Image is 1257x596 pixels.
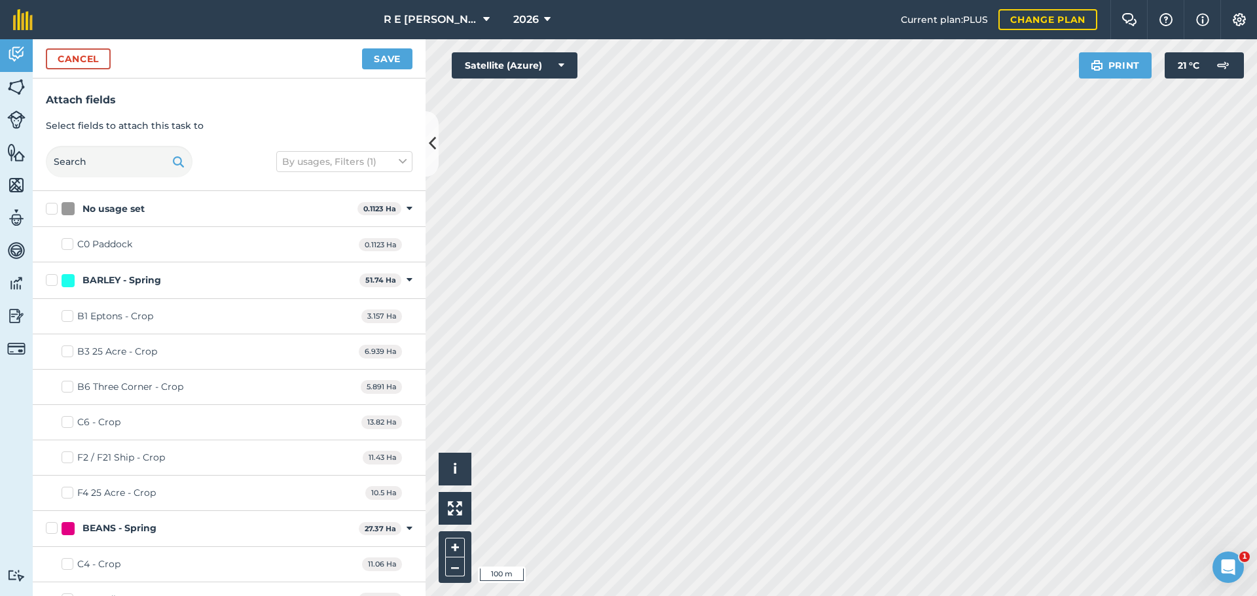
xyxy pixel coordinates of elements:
span: i [453,461,457,477]
div: No usage set [82,202,145,216]
img: svg+xml;base64,PD94bWwgdmVyc2lvbj0iMS4wIiBlbmNvZGluZz0idXRmLTgiPz4KPCEtLSBHZW5lcmF0b3I6IEFkb2JlIE... [1210,52,1236,79]
button: i [439,453,471,485]
iframe: Intercom live chat [1212,552,1244,583]
div: BARLEY - Spring [82,273,161,287]
img: svg+xml;base64,PHN2ZyB4bWxucz0iaHR0cDovL3d3dy53My5vcmcvMjAwMC9zdmciIHdpZHRoPSI1NiIgaGVpZ2h0PSI2MC... [7,175,26,195]
span: 0.1123 Ha [359,238,402,252]
img: svg+xml;base64,PHN2ZyB4bWxucz0iaHR0cDovL3d3dy53My5vcmcvMjAwMC9zdmciIHdpZHRoPSIxOSIgaGVpZ2h0PSIyNC... [172,154,185,169]
div: C0 Paddock [77,237,132,251]
span: 11.43 Ha [363,451,402,465]
input: Search [46,146,192,177]
p: Select fields to attach this task to [46,118,412,133]
img: svg+xml;base64,PHN2ZyB4bWxucz0iaHR0cDovL3d3dy53My5vcmcvMjAwMC9zdmciIHdpZHRoPSI1NiIgaGVpZ2h0PSI2MC... [7,143,26,162]
img: svg+xml;base64,PHN2ZyB4bWxucz0iaHR0cDovL3d3dy53My5vcmcvMjAwMC9zdmciIHdpZHRoPSIxOSIgaGVpZ2h0PSIyNC... [1091,58,1103,73]
div: C4 - Crop [77,557,120,571]
button: – [445,557,465,576]
strong: 0.1123 Ha [363,204,396,213]
div: B1 Eptons - Crop [77,309,153,323]
span: 3.157 Ha [361,309,402,323]
img: A cog icon [1231,13,1247,26]
img: svg+xml;base64,PHN2ZyB4bWxucz0iaHR0cDovL3d3dy53My5vcmcvMjAwMC9zdmciIHdpZHRoPSI1NiIgaGVpZ2h0PSI2MC... [7,77,26,97]
span: 6.939 Ha [359,345,402,359]
strong: 51.74 Ha [365,275,396,285]
span: 2026 [513,12,539,27]
button: Print [1079,52,1152,79]
span: 21 ° C [1178,52,1199,79]
img: svg+xml;base64,PD94bWwgdmVyc2lvbj0iMS4wIiBlbmNvZGluZz0idXRmLTgiPz4KPCEtLSBHZW5lcmF0b3I6IEFkb2JlIE... [7,273,26,293]
span: 10.5 Ha [365,486,402,500]
img: svg+xml;base64,PD94bWwgdmVyc2lvbj0iMS4wIiBlbmNvZGluZz0idXRmLTgiPz4KPCEtLSBHZW5lcmF0b3I6IEFkb2JlIE... [7,44,26,64]
div: C6 - Crop [77,415,120,429]
button: 21 °C [1165,52,1244,79]
img: svg+xml;base64,PD94bWwgdmVyc2lvbj0iMS4wIiBlbmNvZGluZz0idXRmLTgiPz4KPCEtLSBHZW5lcmF0b3I6IEFkb2JlIE... [7,208,26,228]
img: svg+xml;base64,PD94bWwgdmVyc2lvbj0iMS4wIiBlbmNvZGluZz0idXRmLTgiPz4KPCEtLSBHZW5lcmF0b3I6IEFkb2JlIE... [7,111,26,129]
button: Satellite (Azure) [452,52,577,79]
button: Cancel [46,48,111,69]
h3: Attach fields [46,92,412,109]
strong: 27.37 Ha [365,524,396,533]
a: Change plan [998,9,1097,30]
img: Two speech bubbles overlapping with the left bubble in the forefront [1121,13,1137,26]
img: svg+xml;base64,PD94bWwgdmVyc2lvbj0iMS4wIiBlbmNvZGluZz0idXRmLTgiPz4KPCEtLSBHZW5lcmF0b3I6IEFkb2JlIE... [7,569,26,582]
button: By usages, Filters (1) [276,151,412,172]
img: Four arrows, one pointing top left, one top right, one bottom right and the last bottom left [448,501,462,516]
img: svg+xml;base64,PD94bWwgdmVyc2lvbj0iMS4wIiBlbmNvZGluZz0idXRmLTgiPz4KPCEtLSBHZW5lcmF0b3I6IEFkb2JlIE... [7,340,26,358]
span: Current plan : PLUS [901,12,988,27]
div: F2 / F21 Ship - Crop [77,451,165,465]
img: svg+xml;base64,PD94bWwgdmVyc2lvbj0iMS4wIiBlbmNvZGluZz0idXRmLTgiPz4KPCEtLSBHZW5lcmF0b3I6IEFkb2JlIE... [7,241,26,260]
div: B3 25 Acre - Crop [77,345,157,359]
button: Save [362,48,412,69]
span: 1 [1239,552,1250,562]
img: svg+xml;base64,PHN2ZyB4bWxucz0iaHR0cDovL3d3dy53My5vcmcvMjAwMC9zdmciIHdpZHRoPSIxNyIgaGVpZ2h0PSIxNy... [1196,12,1209,27]
span: 13.82 Ha [361,415,402,429]
span: R E [PERSON_NAME] [384,12,478,27]
div: BEANS - Spring [82,521,156,535]
div: F4 25 Acre - Crop [77,486,156,500]
span: 11.06 Ha [362,557,402,571]
div: B6 Three Corner - Crop [77,380,183,394]
img: svg+xml;base64,PD94bWwgdmVyc2lvbj0iMS4wIiBlbmNvZGluZz0idXRmLTgiPz4KPCEtLSBHZW5lcmF0b3I6IEFkb2JlIE... [7,306,26,326]
span: 5.891 Ha [361,380,402,394]
img: fieldmargin Logo [13,9,33,30]
img: A question mark icon [1158,13,1174,26]
button: + [445,538,465,557]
